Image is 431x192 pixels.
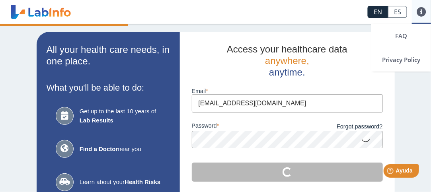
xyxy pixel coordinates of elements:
a: Forgot password? [287,122,383,131]
h2: All your health care needs, in one place. [47,44,170,67]
a: Privacy Policy [371,48,431,72]
b: Find a Doctor [80,145,118,152]
label: password [192,122,287,131]
span: anytime. [269,67,305,78]
b: Health Risks [125,178,160,185]
span: Get up to the last 10 years of [80,107,160,125]
span: Learn about your [80,178,160,187]
a: EN [368,6,388,18]
label: Email [192,88,383,94]
a: FAQ [371,24,431,48]
h3: What you'll be able to do: [47,83,170,93]
a: ES [388,6,407,18]
span: Access your healthcare data [227,44,347,54]
iframe: Help widget launcher [360,161,422,183]
span: near you [80,145,160,154]
b: Lab Results [80,117,113,124]
span: anywhere, [265,55,309,66]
